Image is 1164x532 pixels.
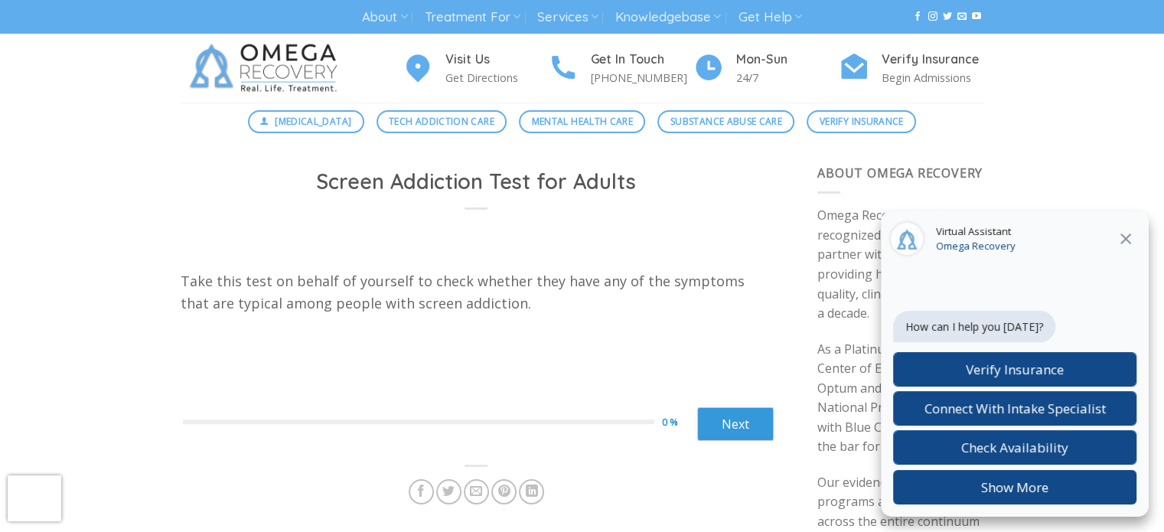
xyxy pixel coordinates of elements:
[464,479,489,504] a: Email to a Friend
[409,479,434,504] a: Share on Facebook
[519,110,645,133] a: Mental Health Care
[362,3,407,31] a: About
[8,475,61,521] iframe: reCAPTCHA
[957,11,967,22] a: Send us an email
[445,69,548,86] p: Get Directions
[736,69,839,86] p: 24/7
[445,50,548,70] h4: Visit Us
[807,110,916,133] a: Verify Insurance
[425,3,520,31] a: Treatment For
[882,50,984,70] h4: Verify Insurance
[662,414,697,430] div: 0 %
[591,69,693,86] p: [PHONE_NUMBER]
[913,11,922,22] a: Follow on Facebook
[199,168,754,195] h1: Screen Addiction Test for Adults
[519,479,544,504] a: Share on LinkedIn
[817,165,983,181] span: About Omega Recovery
[275,114,351,129] span: [MEDICAL_DATA]
[928,11,937,22] a: Follow on Instagram
[377,110,507,133] a: Tech Addiction Care
[820,114,904,129] span: Verify Insurance
[839,50,984,87] a: Verify Insurance Begin Admissions
[591,50,693,70] h4: Get In Touch
[403,50,548,87] a: Visit Us Get Directions
[943,11,952,22] a: Follow on Twitter
[817,206,984,324] p: Omega Recovery has been recognized as a trusted partner with a legacy of providing high-value, hi...
[181,270,772,315] p: Take this test on behalf of yourself to check whether they have any of the symptoms that are typi...
[670,114,782,129] span: Substance Abuse Care
[736,50,839,70] h4: Mon-Sun
[548,50,693,87] a: Get In Touch [PHONE_NUMBER]
[697,407,774,441] a: Next
[817,340,984,458] p: As a Platinum provider and Center of Excellence with Optum and honored National Provider Partner ...
[436,479,461,504] a: Share on Twitter
[389,114,494,129] span: Tech Addiction Care
[972,11,981,22] a: Follow on YouTube
[181,34,353,103] img: Omega Recovery
[657,110,794,133] a: Substance Abuse Care
[615,3,721,31] a: Knowledgebase
[882,69,984,86] p: Begin Admissions
[739,3,802,31] a: Get Help
[248,110,364,133] a: [MEDICAL_DATA]
[532,114,633,129] span: Mental Health Care
[491,479,517,504] a: Pin on Pinterest
[537,3,598,31] a: Services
